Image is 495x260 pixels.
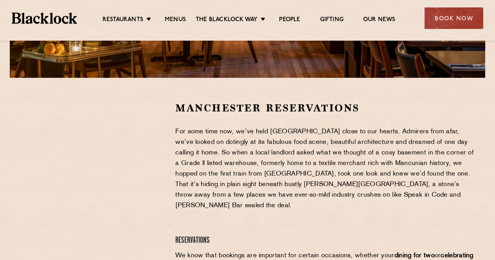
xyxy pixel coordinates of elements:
strong: dining for two [394,253,435,259]
a: Menus [165,16,186,25]
iframe: OpenTable make booking widget [48,101,135,219]
div: Book Now [425,7,483,29]
a: Gifting [320,16,344,25]
p: For some time now, we’ve held [GEOGRAPHIC_DATA] close to our hearts. Admirers from afar, we’ve lo... [175,127,475,211]
a: Restaurants [103,16,143,25]
a: People [279,16,300,25]
a: Our News [363,16,396,25]
h2: Manchester Reservations [175,101,475,115]
img: BL_Textured_Logo-footer-cropped.svg [12,13,77,23]
a: The Blacklock Way [196,16,257,25]
h4: Reservations [175,235,475,246]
